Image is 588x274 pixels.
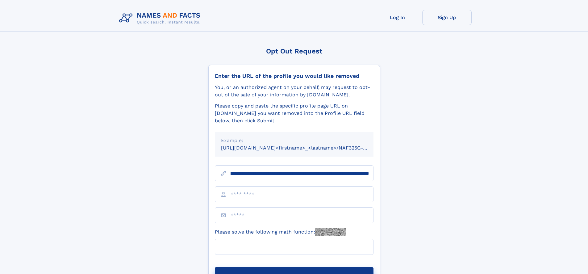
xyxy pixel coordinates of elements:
[215,84,373,99] div: You, or an authorized agent on your behalf, may request to opt-out of the sale of your informatio...
[215,102,373,124] div: Please copy and paste the specific profile page URL on [DOMAIN_NAME] you want removed into the Pr...
[208,47,380,55] div: Opt Out Request
[373,10,422,25] a: Log In
[215,73,373,79] div: Enter the URL of the profile you would like removed
[221,137,367,144] div: Example:
[215,228,346,236] label: Please solve the following math function:
[117,10,206,27] img: Logo Names and Facts
[422,10,472,25] a: Sign Up
[221,145,385,151] small: [URL][DOMAIN_NAME]<firstname>_<lastname>/NAF325G-xxxxxxxx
